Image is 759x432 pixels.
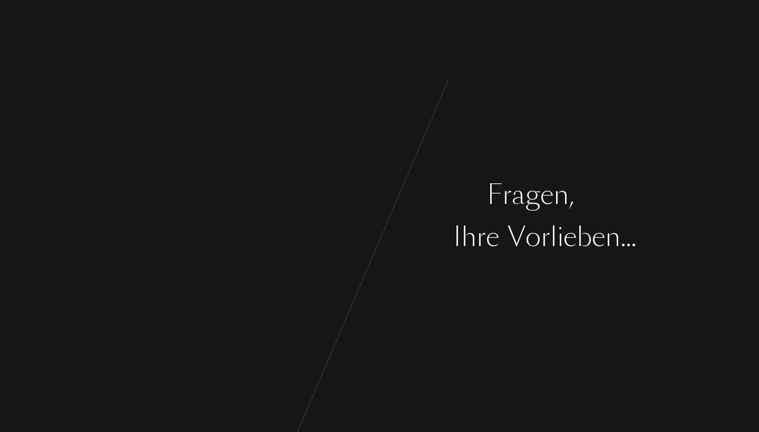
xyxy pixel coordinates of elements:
[569,175,574,215] div: ,
[453,218,461,257] div: I
[553,175,569,215] div: n
[230,218,245,257] div: n
[276,218,289,257] div: e
[394,175,407,215] div: e
[352,218,365,257] div: a
[313,218,328,257] div: h
[525,175,540,215] div: g
[217,218,230,257] div: e
[346,175,370,215] div: m
[289,218,300,257] div: s
[541,218,550,257] div: r
[605,218,620,257] div: n
[620,218,626,257] div: .
[435,175,450,215] div: g
[592,218,605,257] div: e
[153,218,166,257] div: e
[502,175,512,215] div: r
[216,175,231,215] div: g
[207,218,217,257] div: r
[400,218,414,257] div: u
[192,218,207,257] div: h
[376,175,385,215] div: t
[185,175,203,215] div: B
[486,218,499,257] div: e
[550,218,557,257] div: l
[300,218,313,257] div: c
[378,218,391,257] div: k
[328,218,352,257] div: m
[203,175,216,215] div: e
[365,218,378,257] div: c
[476,218,486,257] div: r
[305,175,322,215] div: w
[557,218,563,257] div: i
[631,218,636,257] div: .
[626,218,631,257] div: .
[370,175,376,215] div: i
[540,175,553,215] div: e
[184,218,192,257] div: I
[563,218,577,257] div: e
[461,218,476,257] div: h
[430,218,445,257] div: d
[414,218,430,257] div: n
[512,175,525,215] div: a
[238,175,253,215] div: n
[268,175,281,215] div: e
[328,175,338,215] div: r
[577,218,592,257] div: b
[281,175,297,215] div: n
[508,218,526,257] div: V
[429,175,435,215] div: i
[231,175,238,215] div: i
[526,218,541,257] div: o
[166,218,176,257] div: r
[322,175,328,215] div: i
[253,175,268,215] div: n
[463,175,479,215] div: n
[450,175,463,215] div: e
[407,175,413,215] div: i
[254,218,276,257] div: G
[138,218,153,257] div: b
[413,175,429,215] div: n
[487,175,502,215] div: F
[123,218,138,257] div: ü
